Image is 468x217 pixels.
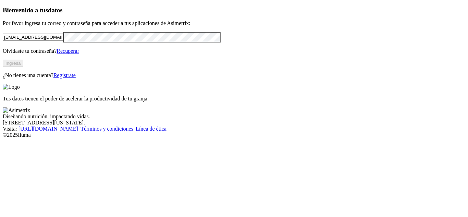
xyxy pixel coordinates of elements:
[3,132,465,138] div: © 2025 Iluma
[3,20,465,26] p: Por favor ingresa tu correo y contraseña para acceder a tus aplicaciones de Asimetrix:
[3,48,465,54] p: Olvidaste tu contraseña?
[3,96,465,102] p: Tus datos tienen el poder de acelerar la productividad de tu granja.
[53,72,76,78] a: Regístrate
[3,120,465,126] div: [STREET_ADDRESS][US_STATE].
[3,72,465,79] p: ¿No tienes una cuenta?
[19,126,78,132] a: [URL][DOMAIN_NAME]
[3,126,465,132] div: Visita : | |
[3,34,63,41] input: Tu correo
[136,126,167,132] a: Línea de ética
[3,60,23,67] button: Ingresa
[3,7,465,14] h3: Bienvenido a tus
[3,113,465,120] div: Diseñando nutrición, impactando vidas.
[3,107,30,113] img: Asimetrix
[57,48,79,54] a: Recuperar
[3,84,20,90] img: Logo
[81,126,133,132] a: Términos y condiciones
[48,7,63,14] span: datos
